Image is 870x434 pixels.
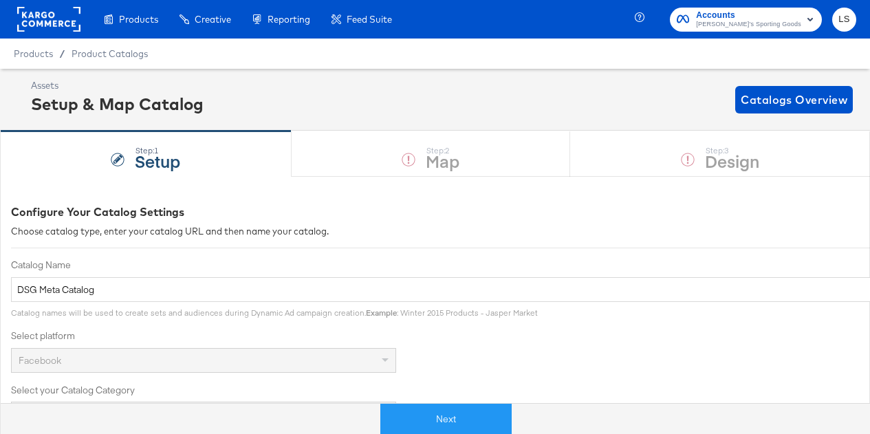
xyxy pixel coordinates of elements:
[135,146,180,155] div: Step: 1
[832,8,856,32] button: LS
[268,14,310,25] span: Reporting
[347,14,392,25] span: Feed Suite
[741,90,847,109] span: Catalogs Overview
[31,92,204,116] div: Setup & Map Catalog
[838,12,851,28] span: LS
[72,48,148,59] a: Product Catalogs
[11,307,538,318] span: Catalog names will be used to create sets and audiences during Dynamic Ad campaign creation. : Wi...
[696,8,801,23] span: Accounts
[735,86,853,113] button: Catalogs Overview
[670,8,822,32] button: Accounts[PERSON_NAME]'s Sporting Goods
[14,48,53,59] span: Products
[31,79,204,92] div: Assets
[135,149,180,172] strong: Setup
[366,307,397,318] strong: Example
[119,14,158,25] span: Products
[195,14,231,25] span: Creative
[53,48,72,59] span: /
[696,19,801,30] span: [PERSON_NAME]'s Sporting Goods
[19,354,61,367] span: Facebook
